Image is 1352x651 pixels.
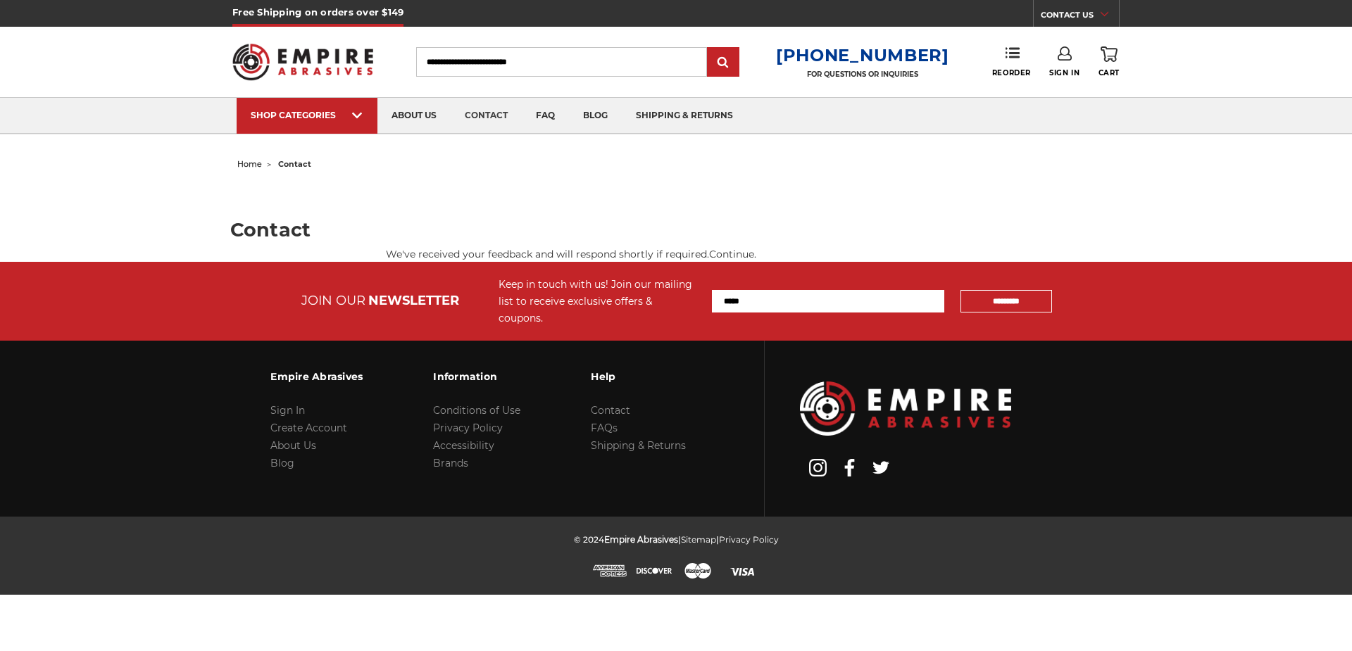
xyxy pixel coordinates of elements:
input: Submit [709,49,737,77]
div: SHOP CATEGORIES [251,110,363,120]
a: Privacy Policy [433,422,503,434]
a: home [237,159,262,169]
p: FOR QUESTIONS OR INQUIRIES [776,70,949,79]
h1: Contact [230,220,1122,239]
a: Continue [709,248,754,260]
a: about us [377,98,451,134]
a: shipping & returns [622,98,747,134]
a: Privacy Policy [719,534,779,545]
span: NEWSLETTER [368,293,459,308]
h3: Empire Abrasives [270,362,363,391]
a: Conditions of Use [433,404,520,417]
a: About Us [270,439,316,452]
a: Sign In [270,404,305,417]
a: CONTACT US [1041,7,1119,27]
a: Shipping & Returns [591,439,686,452]
h3: Information [433,362,520,391]
a: blog [569,98,622,134]
div: Keep in touch with us! Join our mailing list to receive exclusive offers & coupons. [499,276,698,327]
span: Reorder [992,68,1031,77]
a: Contact [591,404,630,417]
a: faq [522,98,569,134]
a: Blog [270,457,294,469]
span: Sign In [1049,68,1079,77]
p: © 2024 | | [574,531,779,548]
span: JOIN OUR [301,293,365,308]
span: Empire Abrasives [604,534,678,545]
div: We've received your feedback and will respond shortly if required. . [386,247,966,262]
a: Accessibility [433,439,494,452]
span: contact [278,159,311,169]
a: Create Account [270,422,347,434]
a: Sitemap [681,534,716,545]
a: Brands [433,457,468,469]
a: contact [451,98,522,134]
a: Reorder [992,46,1031,77]
img: Empire Abrasives Logo Image [800,381,1011,436]
span: Cart [1098,68,1120,77]
a: [PHONE_NUMBER] [776,45,949,65]
a: Cart [1098,46,1120,77]
h3: Help [591,362,686,391]
img: Empire Abrasives [232,34,373,89]
a: FAQs [591,422,618,434]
